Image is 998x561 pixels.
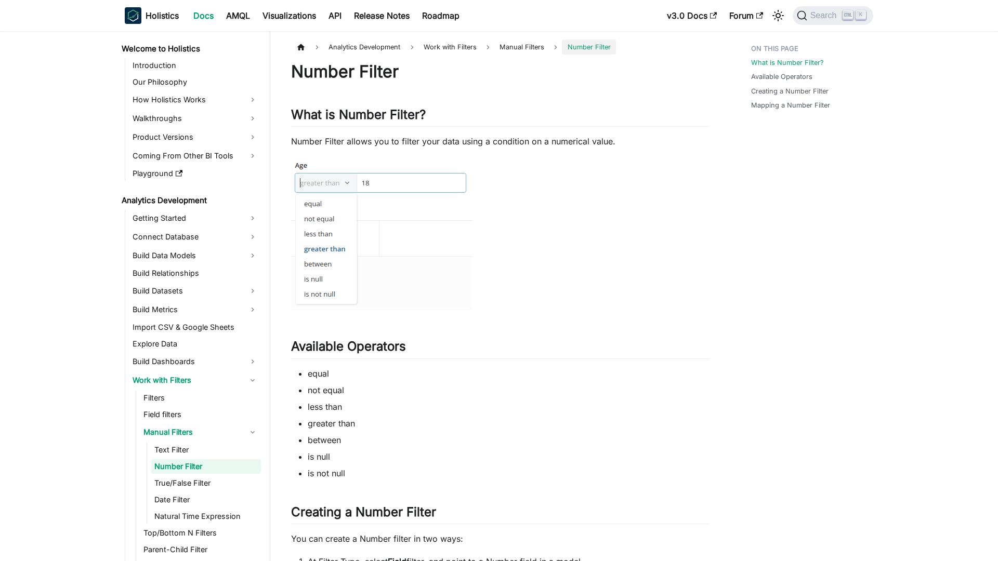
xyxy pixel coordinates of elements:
[125,7,179,24] a: HolisticsHolistics
[129,91,261,108] a: How Holistics Works
[151,509,261,524] a: Natural Time Expression
[308,367,710,380] li: equal
[770,7,786,24] button: Switch between dark and light mode (currently light mode)
[751,72,812,82] a: Available Operators
[291,39,311,55] a: Home page
[494,39,549,55] span: Manual Filters
[256,7,322,24] a: Visualizations
[129,320,261,335] a: Import CSV & Google Sheets
[129,129,261,145] a: Product Versions
[129,372,261,389] a: Work with Filters
[151,443,261,457] a: Text Filter
[308,467,710,479] li: is not null
[129,301,261,318] a: Build Metrics
[129,210,261,226] a: Getting Started
[129,58,261,73] a: Introduction
[129,148,261,164] a: Coming From Other BI Tools
[661,7,723,24] a: v3.0 Docs
[291,532,710,545] p: You can create a Number filter in two ways:
[187,7,220,24] a: Docs
[308,417,710,430] li: greater than
[308,384,710,396] li: not equal
[129,166,261,181] a: Playground
[114,31,270,561] nav: Docs sidebar
[323,39,405,55] span: Analytics Development
[140,391,261,405] a: Filters
[751,58,824,68] a: What is Number Filter?
[151,492,261,507] a: Date Filter
[140,424,261,440] a: Manual Filters
[151,459,261,474] a: Number Filter
[119,42,261,56] a: Welcome to Holistics
[308,434,710,446] li: between
[291,135,710,148] p: Number Filter allows you to filter your data using a condition on a numerical value.
[129,229,261,245] a: Connect Database
[119,193,261,208] a: Analytics Development
[129,353,261,370] a: Build Dashboards
[140,407,261,422] a: Field filters
[125,7,141,24] img: Holistics
[129,337,261,351] a: Explore Data
[308,400,710,413] li: less than
[291,39,710,55] nav: Breadcrumbs
[129,110,261,127] a: Walkthroughs
[140,542,261,557] a: Parent-Child Filter
[416,7,466,24] a: Roadmap
[291,339,710,358] h2: Available Operators
[129,266,261,280] a: Build Relationships
[220,7,256,24] a: AMQL
[151,476,261,490] a: True/False Filter
[723,7,769,24] a: Forum
[807,11,843,20] span: Search
[291,504,710,524] h2: Creating a Number Filter
[308,450,710,463] li: is null
[322,7,348,24] a: API
[856,10,866,20] kbd: K
[562,39,615,55] span: Number Filter
[140,526,261,540] a: Top/Bottom N Filters
[291,107,710,127] h2: What is Number Filter?
[348,7,416,24] a: Release Notes
[129,283,261,299] a: Build Datasets
[751,86,829,96] a: Creating a Number Filter
[793,6,873,25] button: Search (Ctrl+K)
[291,61,710,82] h1: Number Filter
[129,247,261,264] a: Build Data Models
[146,9,179,22] b: Holistics
[129,75,261,89] a: Our Philosophy
[418,39,482,55] span: Work with Filters
[751,100,830,110] a: Mapping a Number Filter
